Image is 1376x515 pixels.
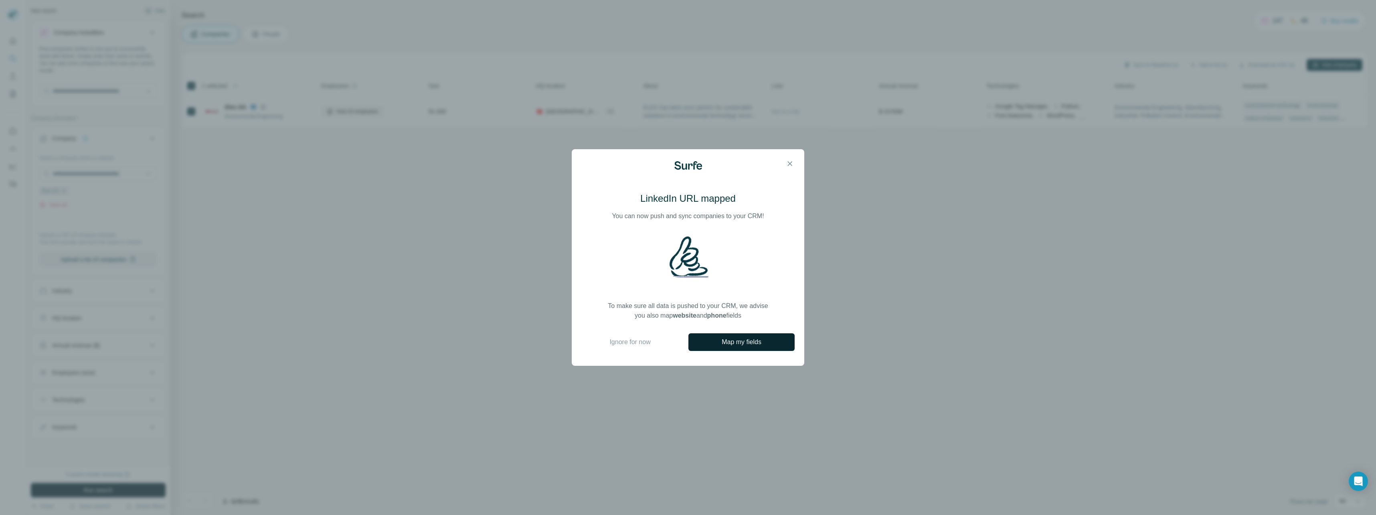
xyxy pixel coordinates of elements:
img: Illustration - Shaka [666,235,710,279]
p: You can now push and sync companies to your CRM! [612,211,764,221]
span: Map my fields [722,337,761,347]
strong: website [673,312,696,319]
button: Map my fields [688,333,795,351]
p: To make sure all data is pushed to your CRM, we advise you also map and fields [608,301,768,320]
button: Ignore for now [581,337,679,347]
img: Surfe Logo [674,161,702,170]
strong: phone [707,312,726,319]
span: Ignore for now [609,337,650,347]
h3: LinkedIn URL mapped [640,192,736,205]
div: Open Intercom Messenger [1349,472,1368,491]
